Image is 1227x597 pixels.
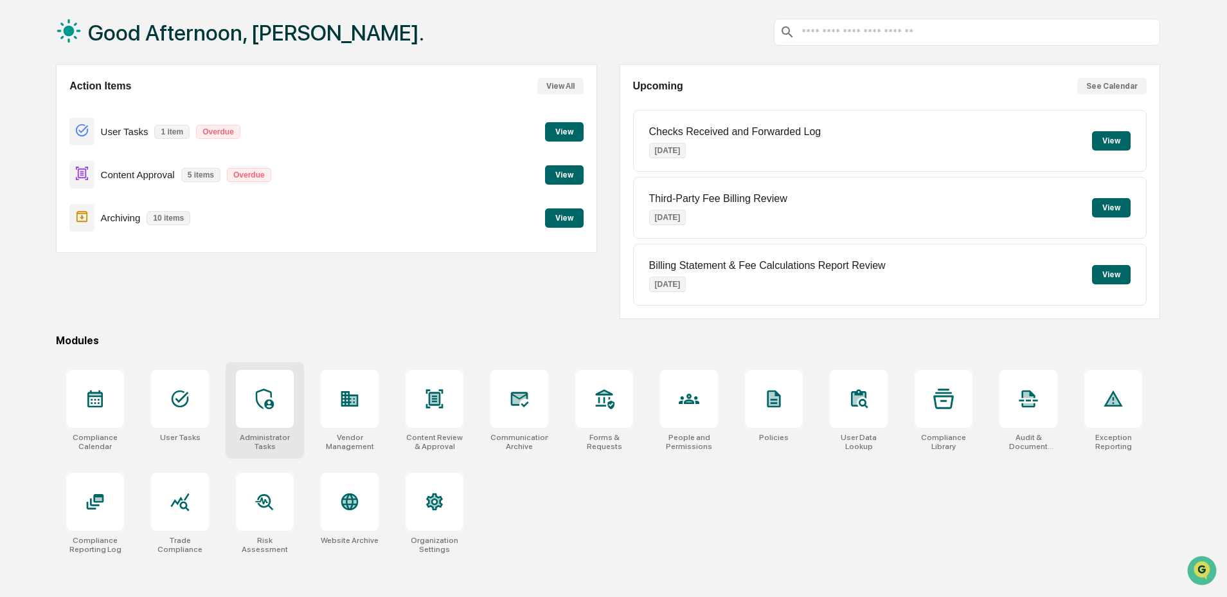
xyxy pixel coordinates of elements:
a: Powered byPylon [91,217,156,228]
div: 🔎 [13,188,23,198]
p: Overdue [196,125,240,139]
div: Exception Reporting [1084,433,1142,451]
span: Attestations [106,162,159,175]
div: Organization Settings [406,536,463,554]
button: View [545,208,584,228]
a: View [545,125,584,137]
div: People and Permissions [660,433,718,451]
div: User Data Lookup [830,433,888,451]
p: Checks Received and Forwarded Log [649,126,821,138]
iframe: Open customer support [1186,555,1221,589]
button: View [1092,198,1131,217]
p: 1 item [154,125,190,139]
span: Pylon [128,218,156,228]
span: Preclearance [26,162,83,175]
button: View [1092,131,1131,151]
button: View [545,122,584,142]
button: See Calendar [1077,78,1147,95]
h2: Action Items [69,80,131,92]
a: 🖐️Preclearance [8,157,88,180]
div: Compliance Reporting Log [66,536,124,554]
p: How can we help? [13,27,234,48]
p: 5 items [181,168,220,182]
span: Data Lookup [26,187,81,199]
div: Start new chat [44,98,211,111]
div: Trade Compliance [151,536,209,554]
a: View [545,211,584,223]
h1: Good Afternoon, [PERSON_NAME]. [88,20,424,46]
h2: Upcoming [633,80,683,92]
div: Audit & Document Logs [999,433,1057,451]
div: Modules [56,335,1160,347]
p: Overdue [227,168,271,182]
div: Forms & Requests [575,433,633,451]
button: View [1092,265,1131,284]
p: Billing Statement & Fee Calculations Report Review [649,260,886,271]
a: View [545,168,584,180]
p: [DATE] [649,210,686,225]
div: 🖐️ [13,163,23,174]
div: Compliance Calendar [66,433,124,451]
div: Content Review & Approval [406,433,463,451]
div: 🗄️ [93,163,103,174]
div: Communications Archive [490,433,548,451]
button: View [545,165,584,185]
div: User Tasks [160,433,201,442]
p: [DATE] [649,143,686,158]
div: Compliance Library [915,433,972,451]
div: Policies [759,433,789,442]
img: 1746055101610-c473b297-6a78-478c-a979-82029cc54cd1 [13,98,36,122]
button: View All [537,78,584,95]
p: Content Approval [101,169,175,180]
p: User Tasks [101,126,148,137]
p: [DATE] [649,277,686,292]
div: Website Archive [321,536,379,545]
a: 🗄️Attestations [88,157,165,180]
div: Administrator Tasks [236,433,294,451]
p: 10 items [147,211,190,225]
div: Risk Assessment [236,536,294,554]
a: 🔎Data Lookup [8,181,86,205]
div: We're available if you need us! [44,111,163,122]
button: Start new chat [219,102,234,118]
div: Vendor Management [321,433,379,451]
p: Archiving [101,212,141,223]
p: Third-Party Fee Billing Review [649,193,787,205]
